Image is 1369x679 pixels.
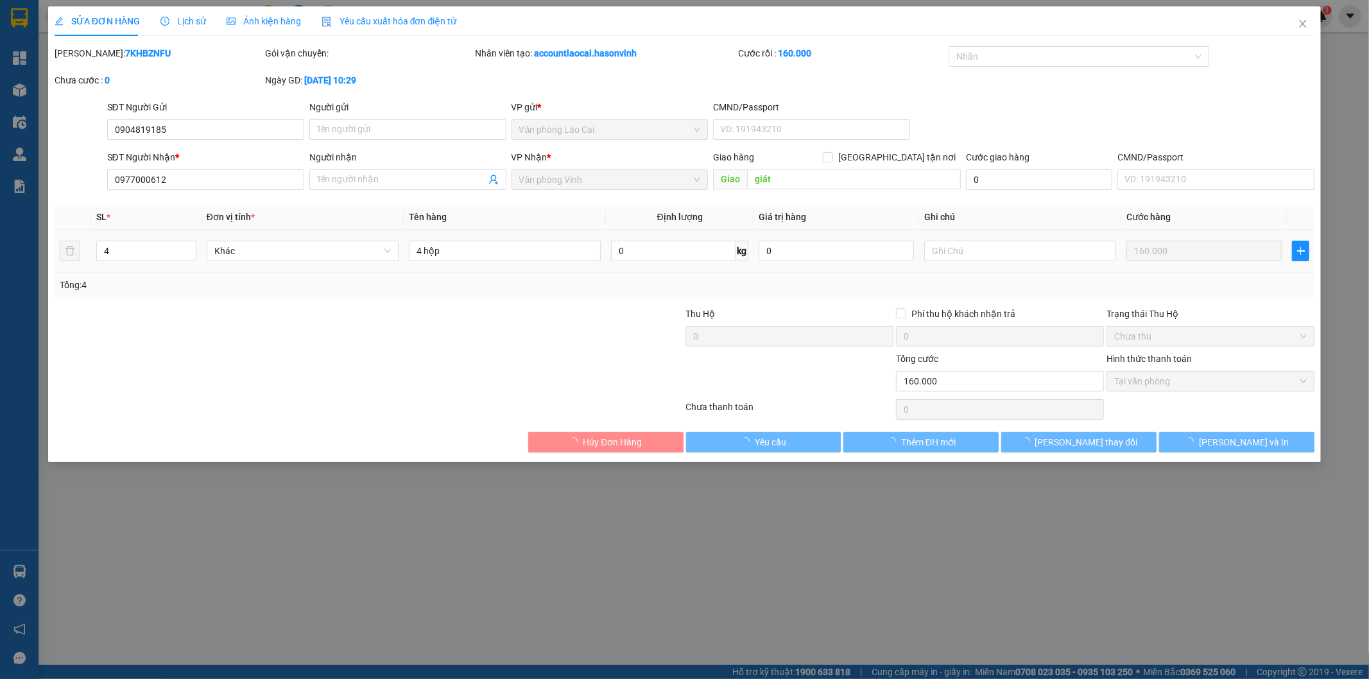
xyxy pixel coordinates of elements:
[67,74,237,163] h1: Giao dọc đường
[1159,432,1314,452] button: [PERSON_NAME] và In
[924,241,1116,261] input: Ghi Chú
[738,46,946,60] div: Cước rồi :
[901,435,956,449] span: Thêm ĐH mới
[741,437,755,446] span: loading
[528,432,684,452] button: Hủy Đơn Hàng
[60,278,528,292] div: Tổng: 4
[1106,354,1192,364] label: Hình thức thanh toán
[1117,150,1314,164] div: CMND/Passport
[488,175,499,185] span: user-add
[1298,19,1308,29] span: close
[1292,241,1309,261] button: plus
[160,16,206,26] span: Lịch sử
[309,100,506,114] div: Người gửi
[919,205,1121,230] th: Ghi chú
[1199,435,1289,449] span: [PERSON_NAME] và In
[7,74,103,96] h2: 7KHBZNFU
[736,241,748,261] span: kg
[778,48,811,58] b: 160.000
[1293,246,1309,256] span: plus
[759,212,806,222] span: Giá trị hàng
[125,48,171,58] b: 7KHBZNFU
[569,437,583,446] span: loading
[476,46,736,60] div: Nhân viên tạo:
[207,212,255,222] span: Đơn vị tính
[160,17,169,26] span: clock-circle
[685,400,895,422] div: Chưa thanh toán
[519,170,701,189] span: Văn phòng Vinh
[55,46,263,60] div: [PERSON_NAME]:
[657,212,703,222] span: Định lượng
[1106,307,1314,321] div: Trạng thái Thu Hộ
[966,152,1029,162] label: Cước giao hàng
[1126,212,1171,222] span: Cước hàng
[519,120,701,139] span: Văn phòng Lào Cai
[107,100,304,114] div: SĐT Người Gửi
[887,437,901,446] span: loading
[1035,435,1138,449] span: [PERSON_NAME] thay đổi
[409,241,601,261] input: VD: Bàn, Ghế
[55,73,263,87] div: Chưa cước :
[843,432,999,452] button: Thêm ĐH mới
[713,152,754,162] span: Giao hàng
[713,100,910,114] div: CMND/Passport
[96,212,107,222] span: SL
[833,150,961,164] span: [GEOGRAPHIC_DATA] tận nơi
[1285,6,1321,42] button: Close
[227,17,236,26] span: picture
[171,10,310,31] b: [DOMAIN_NAME]
[1001,432,1157,452] button: [PERSON_NAME] thay đổi
[227,16,301,26] span: Ảnh kiện hàng
[105,75,110,85] b: 0
[322,16,457,26] span: Yêu cầu xuất hóa đơn điện tử
[713,169,747,189] span: Giao
[685,309,715,319] span: Thu Hộ
[1114,327,1307,346] span: Chưa thu
[535,48,637,58] b: accountlaocai.hasonvinh
[322,17,332,27] img: icon
[1185,437,1199,446] span: loading
[906,307,1020,321] span: Phí thu hộ khách nhận trả
[512,152,547,162] span: VP Nhận
[55,17,64,26] span: edit
[409,212,447,222] span: Tên hàng
[747,169,961,189] input: Dọc đường
[304,75,356,85] b: [DATE] 10:29
[214,241,391,261] span: Khác
[966,169,1112,190] input: Cước giao hàng
[55,16,140,26] span: SỬA ĐƠN HÀNG
[755,435,786,449] span: Yêu cầu
[686,432,841,452] button: Yêu cầu
[1126,241,1282,261] input: 0
[1114,372,1307,391] span: Tại văn phòng
[309,150,506,164] div: Người nhận
[54,16,193,65] b: [PERSON_NAME] (Vinh - Sapa)
[512,100,709,114] div: VP gửi
[896,354,938,364] span: Tổng cước
[265,46,473,60] div: Gói vận chuyển:
[583,435,642,449] span: Hủy Đơn Hàng
[1021,437,1035,446] span: loading
[107,150,304,164] div: SĐT Người Nhận
[60,241,80,261] button: delete
[265,73,473,87] div: Ngày GD:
